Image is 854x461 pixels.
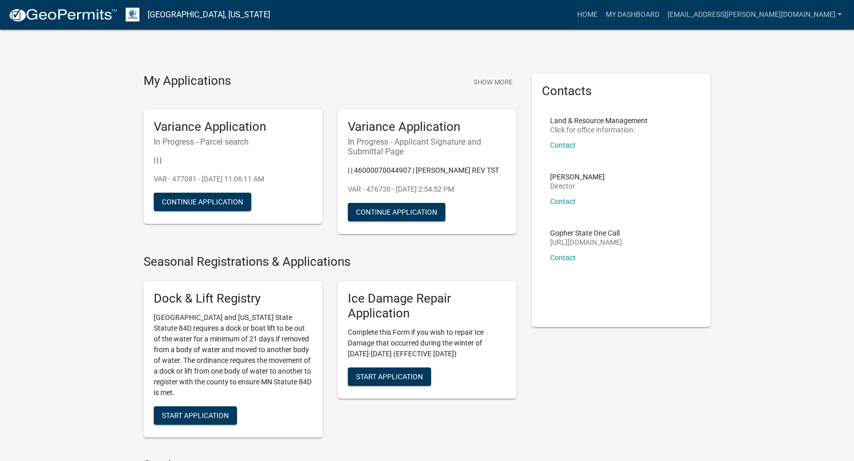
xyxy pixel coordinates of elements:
[550,117,648,124] p: Land & Resource Management
[162,411,229,420] span: Start Application
[148,6,270,24] a: [GEOGRAPHIC_DATA], [US_STATE]
[144,74,231,89] h4: My Applications
[348,291,506,321] h5: Ice Damage Repair Application
[154,155,312,166] p: | | |
[154,312,312,398] p: [GEOGRAPHIC_DATA] and [US_STATE] State Statute 84D requires a dock or boat lift to be out of the ...
[550,239,622,246] p: [URL][DOMAIN_NAME]
[550,253,576,262] a: Contact
[154,291,312,306] h5: Dock & Lift Registry
[348,184,506,195] p: VAR - 476730 - [DATE] 2:54:52 PM
[144,255,516,269] h4: Seasonal Registrations & Applications
[154,137,312,147] h6: In Progress - Parcel search
[154,174,312,185] p: VAR - 477081 - [DATE] 11:06:11 AM
[348,137,506,156] h6: In Progress - Applicant Signature and Submittal Page
[550,182,605,190] p: Director
[550,141,576,149] a: Contact
[154,193,251,211] button: Continue Application
[348,165,506,176] p: | | 46000070044907 | [PERSON_NAME] REV TST
[348,203,445,221] button: Continue Application
[154,120,312,134] h5: Variance Application
[154,406,237,425] button: Start Application
[550,229,622,237] p: Gopher State One Call
[663,5,846,25] a: [EMAIL_ADDRESS][PERSON_NAME][DOMAIN_NAME]
[469,74,516,90] button: Show More
[348,367,431,386] button: Start Application
[542,84,700,99] h5: Contacts
[573,5,602,25] a: Home
[348,327,506,359] p: Complete this Form if you wish to repair Ice Damage that occurred during the winter of [DATE]-[DA...
[550,126,648,133] p: Click for office information:
[550,173,605,180] p: [PERSON_NAME]
[348,120,506,134] h5: Variance Application
[602,5,663,25] a: My Dashboard
[550,197,576,205] a: Contact
[126,8,139,21] img: Otter Tail County, Minnesota
[356,373,423,381] span: Start Application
